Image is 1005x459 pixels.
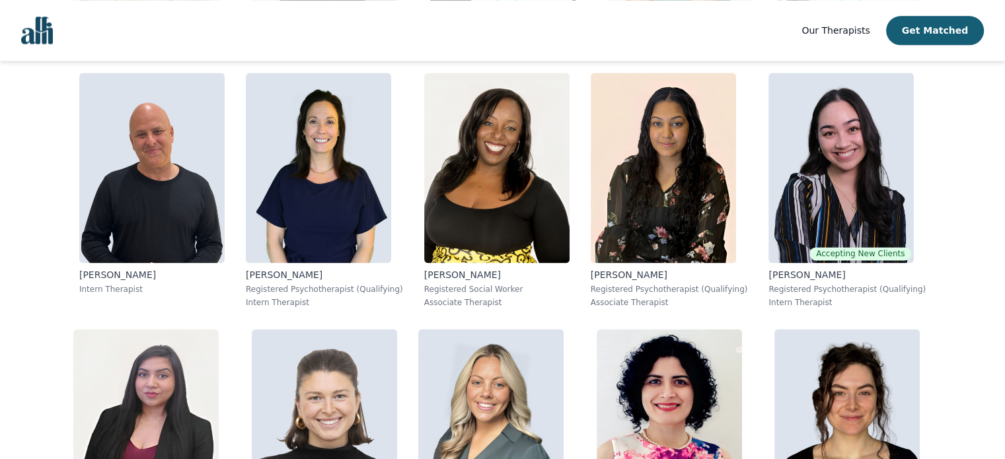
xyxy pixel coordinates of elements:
[591,284,748,295] p: Registered Psychotherapist (Qualifying)
[235,62,414,318] a: Julia_Finetti[PERSON_NAME]Registered Psychotherapist (Qualifying)Intern Therapist
[801,25,870,36] span: Our Therapists
[758,62,936,318] a: Angela_FedoroukAccepting New Clients[PERSON_NAME]Registered Psychotherapist (Qualifying)Intern Th...
[580,62,759,318] a: Shanta_Persaud[PERSON_NAME]Registered Psychotherapist (Qualifying)Associate Therapist
[424,268,570,281] p: [PERSON_NAME]
[591,268,748,281] p: [PERSON_NAME]
[79,268,225,281] p: [PERSON_NAME]
[768,73,914,263] img: Angela_Fedorouk
[246,73,391,263] img: Julia_Finetti
[69,62,235,318] a: Jeff_Watson[PERSON_NAME]Intern Therapist
[886,16,984,45] button: Get Matched
[768,268,926,281] p: [PERSON_NAME]
[79,284,225,295] p: Intern Therapist
[424,73,570,263] img: Natasha_Halliday
[424,297,570,308] p: Associate Therapist
[809,247,911,260] span: Accepting New Clients
[414,62,580,318] a: Natasha_Halliday[PERSON_NAME]Registered Social WorkerAssociate Therapist
[79,73,225,263] img: Jeff_Watson
[591,297,748,308] p: Associate Therapist
[424,284,570,295] p: Registered Social Worker
[21,17,53,44] img: alli logo
[246,268,403,281] p: [PERSON_NAME]
[768,284,926,295] p: Registered Psychotherapist (Qualifying)
[246,284,403,295] p: Registered Psychotherapist (Qualifying)
[246,297,403,308] p: Intern Therapist
[801,22,870,38] a: Our Therapists
[591,73,736,263] img: Shanta_Persaud
[768,297,926,308] p: Intern Therapist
